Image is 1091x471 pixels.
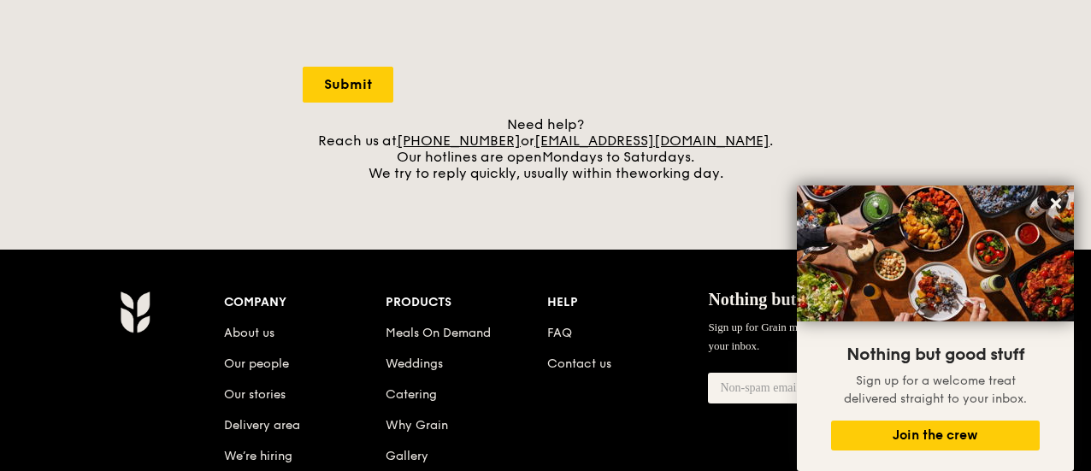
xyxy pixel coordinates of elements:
[386,418,448,433] a: Why Grain
[386,326,491,340] a: Meals On Demand
[547,326,572,340] a: FAQ
[120,291,150,333] img: Grain
[303,67,393,103] input: Submit
[844,374,1027,406] span: Sign up for a welcome treat delivered straight to your inbox.
[542,149,694,165] span: Mondays to Saturdays.
[534,132,770,149] a: [EMAIL_ADDRESS][DOMAIN_NAME]
[846,344,1024,365] span: Nothing but good stuff
[386,387,437,402] a: Catering
[638,165,723,181] span: working day.
[547,356,611,371] a: Contact us
[386,449,428,463] a: Gallery
[224,418,300,433] a: Delivery area
[708,373,898,403] input: Non-spam email address
[224,449,292,463] a: We’re hiring
[303,116,788,181] div: Need help? Reach us at or . Our hotlines are open We try to reply quickly, usually within the
[386,356,443,371] a: Weddings
[397,132,521,149] a: [PHONE_NUMBER]
[224,326,274,340] a: About us
[797,185,1074,321] img: DSC07876-Edit02-Large.jpeg
[224,291,386,315] div: Company
[386,291,547,315] div: Products
[1042,190,1070,217] button: Close
[708,321,1009,352] span: Sign up for Grain mail and get a welcome treat delivered straight to your inbox.
[224,387,286,402] a: Our stories
[224,356,289,371] a: Our people
[547,291,709,315] div: Help
[708,290,873,309] span: Nothing but good stuff
[831,421,1040,450] button: Join the crew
